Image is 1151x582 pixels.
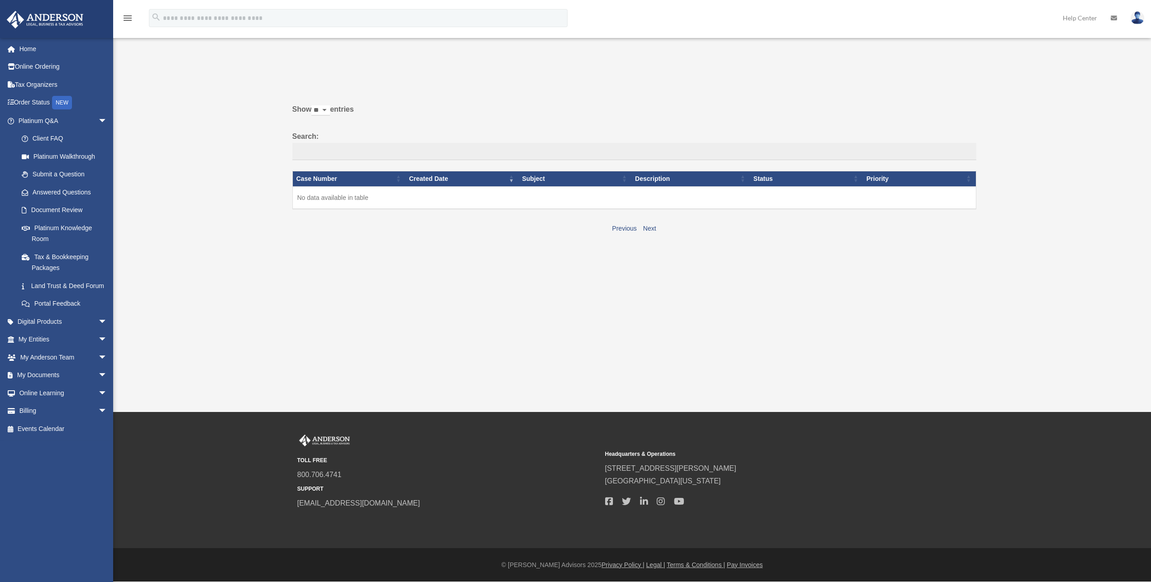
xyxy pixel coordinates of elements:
a: My Entitiesarrow_drop_down [6,331,121,349]
a: Document Review [13,201,116,219]
select: Showentries [311,105,330,116]
a: My Documentsarrow_drop_down [6,366,121,384]
a: Answered Questions [13,183,112,201]
a: Digital Productsarrow_drop_down [6,312,121,331]
td: No data available in table [292,186,976,209]
a: 800.706.4741 [297,471,342,478]
a: Platinum Walkthrough [13,147,116,166]
a: Tax Organizers [6,76,121,94]
small: SUPPORT [297,484,599,494]
th: Description: activate to sort column ascending [631,171,750,186]
span: arrow_drop_down [98,331,116,349]
span: arrow_drop_down [98,112,116,130]
a: Billingarrow_drop_down [6,402,121,420]
label: Search: [292,130,976,160]
a: Terms & Conditions | [667,561,725,568]
a: [EMAIL_ADDRESS][DOMAIN_NAME] [297,499,420,507]
label: Show entries [292,103,976,125]
a: My Anderson Teamarrow_drop_down [6,348,121,366]
input: Search: [292,143,976,160]
a: Legal | [646,561,665,568]
img: Anderson Advisors Platinum Portal [4,11,86,28]
span: arrow_drop_down [98,366,116,385]
a: Events Calendar [6,420,121,438]
span: arrow_drop_down [98,348,116,367]
a: Online Ordering [6,58,121,76]
span: arrow_drop_down [98,312,116,331]
a: Order StatusNEW [6,94,121,112]
th: Case Number: activate to sort column ascending [292,171,406,186]
a: Privacy Policy | [602,561,645,568]
a: [GEOGRAPHIC_DATA][US_STATE] [605,477,721,485]
a: menu [122,16,133,24]
a: Client FAQ [13,130,116,148]
a: Submit a Question [13,166,116,184]
a: Home [6,40,121,58]
span: arrow_drop_down [98,402,116,421]
a: Previous [612,225,636,232]
th: Subject: activate to sort column ascending [518,171,631,186]
a: Land Trust & Deed Forum [13,277,116,295]
img: Anderson Advisors Platinum Portal [297,435,352,446]
img: User Pic [1131,11,1144,24]
a: Tax & Bookkeeping Packages [13,248,116,277]
th: Created Date: activate to sort column ascending [406,171,519,186]
a: Platinum Knowledge Room [13,219,116,248]
a: Next [643,225,656,232]
span: arrow_drop_down [98,384,116,402]
a: [STREET_ADDRESS][PERSON_NAME] [605,464,736,472]
th: Priority: activate to sort column ascending [863,171,976,186]
a: Online Learningarrow_drop_down [6,384,121,402]
div: NEW [52,96,72,109]
th: Status: activate to sort column ascending [750,171,863,186]
small: Headquarters & Operations [605,450,907,459]
i: search [151,12,161,22]
div: © [PERSON_NAME] Advisors 2025 [113,559,1151,571]
a: Portal Feedback [13,295,116,313]
i: menu [122,13,133,24]
a: Platinum Q&Aarrow_drop_down [6,112,116,130]
small: TOLL FREE [297,456,599,465]
a: Pay Invoices [727,561,763,568]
